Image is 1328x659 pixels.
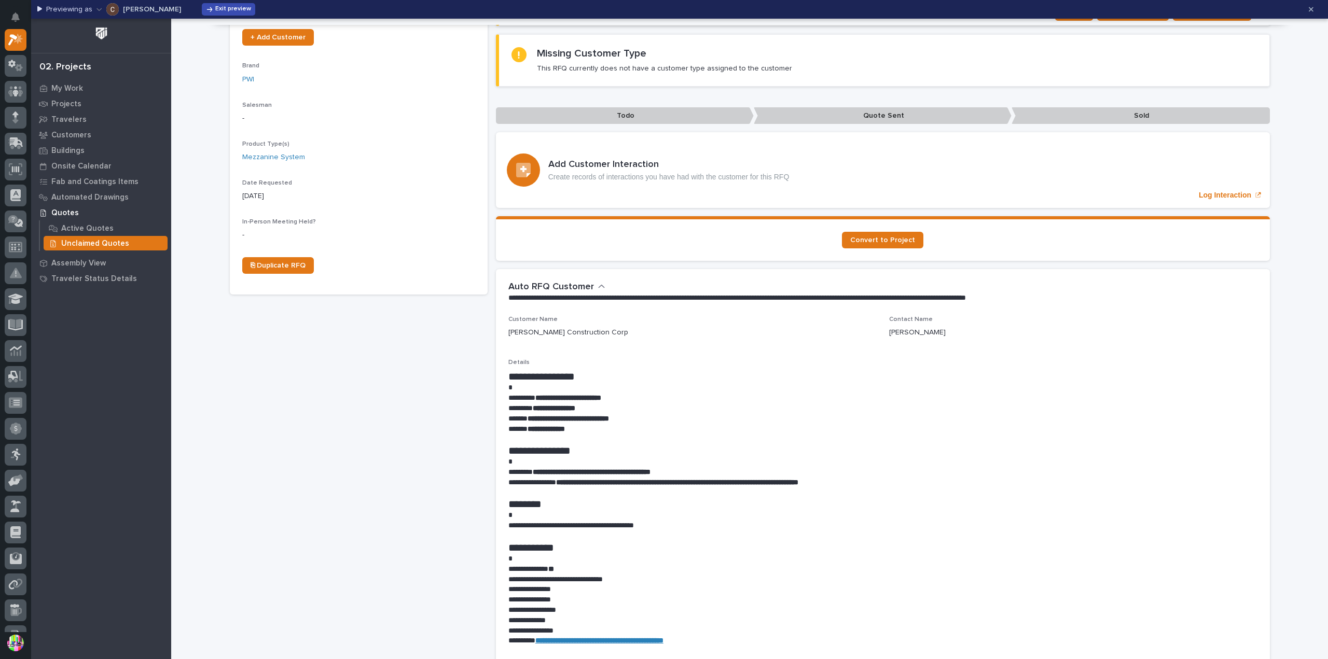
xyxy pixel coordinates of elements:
a: Convert to Project [842,232,923,248]
a: Fab and Coatings Items [31,174,171,189]
a: Prompting [137,127,192,145]
button: users-avatar [5,632,26,654]
span: ⎘ Duplicate RFQ [251,262,306,269]
p: - [242,230,475,241]
a: Assembly View [31,255,171,271]
button: Notifications [5,6,26,28]
span: Convert to Project [850,236,915,244]
span: Brand [242,63,259,69]
a: Workspace Logo [31,19,171,53]
span: [DATE] [92,222,113,230]
p: - [242,113,475,124]
a: Customers [31,127,171,143]
a: Automated Drawings [31,189,171,205]
a: 📖Help Docs [6,127,61,145]
a: Buildings [31,143,171,158]
span: Prompting [151,131,188,141]
p: Projects [51,100,81,109]
a: Projects [31,96,171,111]
a: + Add Customer [242,29,314,46]
p: Customers [51,131,91,140]
button: Start new chat [176,163,189,176]
h2: Missing Customer Type [537,47,646,60]
span: Exit preview [215,5,251,13]
span: + Add Customer [251,34,306,41]
p: Todo [496,107,754,124]
a: Quotes [31,205,171,220]
p: Onsite Calendar [51,162,112,171]
span: Salesman [242,102,272,108]
span: • [86,222,90,230]
p: [PERSON_NAME] [123,6,181,13]
a: PWI [242,74,254,85]
img: 1736555164131-43832dd5-751b-4058-ba23-39d91318e5a0 [21,222,29,231]
p: Automated Drawings [51,193,129,202]
p: Quotes [51,208,79,218]
a: 🔗Onboarding Call [61,127,136,145]
p: Previewing as [46,5,92,14]
div: 🔗 [65,132,73,140]
p: Active Quotes [61,224,114,233]
img: Brittany [10,212,27,229]
img: Stacker [10,10,31,31]
h2: Auto RFQ Customer [508,282,594,293]
span: [PERSON_NAME] [32,222,84,230]
a: Unclaimed Quotes [40,236,171,250]
p: Sold [1012,107,1269,124]
p: Fab and Coatings Items [51,177,139,187]
div: 📖 [10,132,19,140]
p: My Work [51,84,83,93]
span: Customer Name [508,316,558,323]
p: This RFQ currently does not have a customer type assigned to the customer [537,64,792,73]
span: Pylon [103,273,126,281]
span: [DATE] [92,250,113,258]
p: Buildings [51,146,85,156]
a: Travelers [31,111,171,127]
div: Past conversations [10,196,70,204]
p: Quote Sent [754,107,1012,124]
span: Date Requested [242,180,292,186]
div: We're available if you need us! [47,171,143,179]
img: Cole Ziegler [106,3,119,16]
button: Auto RFQ Customer [508,282,605,293]
p: Assembly View [51,259,106,268]
span: In-Person Meeting Held? [242,219,316,225]
span: Details [508,359,530,366]
a: Mezzanine System [242,152,305,163]
button: Exit preview [202,3,255,16]
div: 02. Projects [39,62,91,73]
span: Onboarding Call [75,131,132,141]
img: 1736555164131-43832dd5-751b-4058-ba23-39d91318e5a0 [10,160,29,179]
div: Notifications [13,12,26,29]
p: [PERSON_NAME] Construction Corp [508,327,628,338]
button: Cole Ziegler[PERSON_NAME] [96,1,181,18]
p: How can we help? [10,58,189,74]
span: Product Type(s) [242,141,289,147]
a: Powered byPylon [73,273,126,281]
img: 1736555164131-43832dd5-751b-4058-ba23-39d91318e5a0 [21,250,29,259]
p: [DATE] [242,191,475,202]
img: image [141,132,149,140]
span: Contact Name [889,316,933,323]
a: Active Quotes [40,221,171,235]
a: ⎘ Duplicate RFQ [242,257,314,274]
div: Start new chat [47,160,170,171]
p: Unclaimed Quotes [61,239,129,248]
button: See all [161,194,189,206]
img: Workspace Logo [92,24,111,43]
p: Travelers [51,115,87,124]
span: [PERSON_NAME] [32,250,84,258]
a: Log Interaction [496,132,1270,208]
p: Log Interaction [1199,191,1251,200]
a: My Work [31,80,171,96]
span: • [86,250,90,258]
h3: Add Customer Interaction [548,159,790,171]
p: [PERSON_NAME] [889,327,946,338]
p: Traveler Status Details [51,274,137,284]
p: Create records of interactions you have had with the customer for this RFQ [548,173,790,181]
p: Welcome 👋 [10,41,189,58]
span: Help Docs [21,131,57,141]
img: 4614488137333_bcb353cd0bb836b1afe7_72.png [22,160,40,179]
a: Traveler Status Details [31,271,171,286]
img: Brittany Wendell [10,240,27,257]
